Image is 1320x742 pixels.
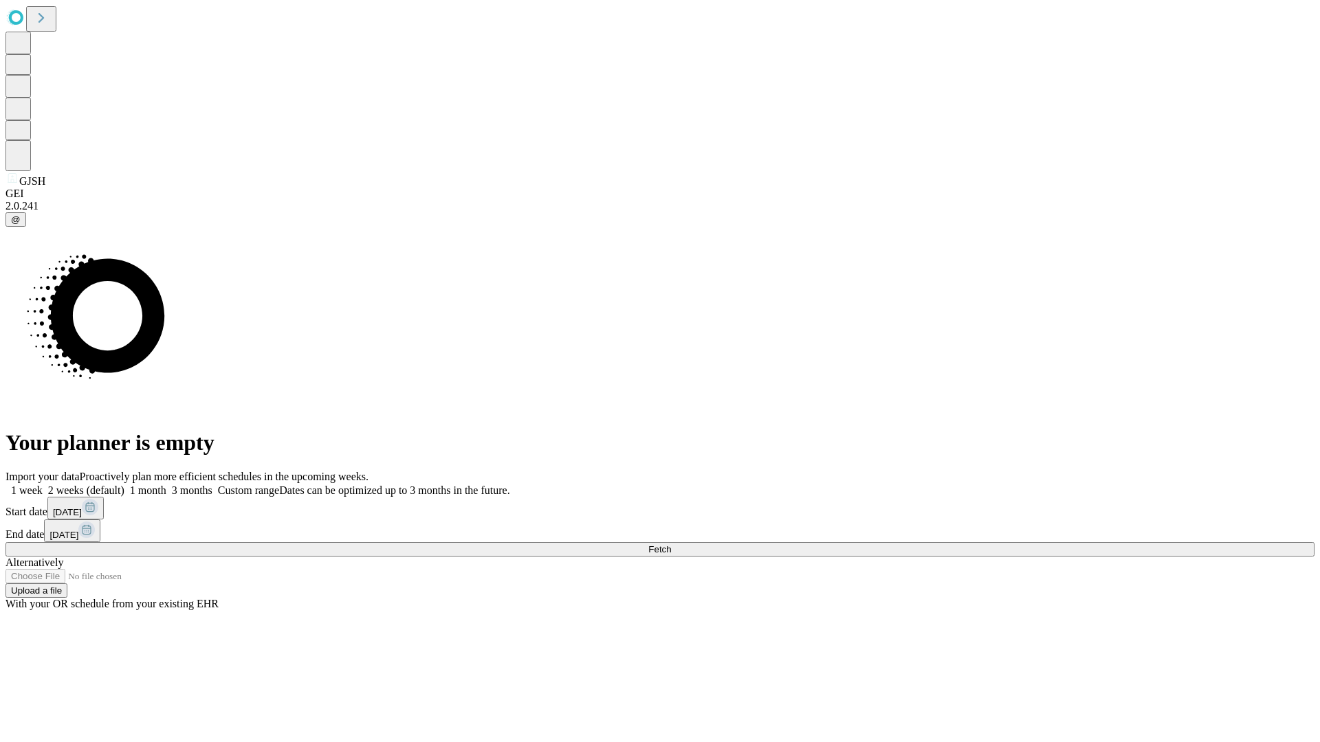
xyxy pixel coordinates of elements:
h1: Your planner is empty [5,430,1314,456]
span: [DATE] [53,507,82,517]
span: GJSH [19,175,45,187]
div: Start date [5,497,1314,519]
span: 2 weeks (default) [48,484,124,496]
span: Proactively plan more efficient schedules in the upcoming weeks. [80,471,368,482]
span: With your OR schedule from your existing EHR [5,598,219,609]
button: @ [5,212,26,227]
div: 2.0.241 [5,200,1314,212]
span: 3 months [172,484,212,496]
span: [DATE] [49,530,78,540]
span: Import your data [5,471,80,482]
button: [DATE] [44,519,100,542]
span: Dates can be optimized up to 3 months in the future. [279,484,509,496]
div: GEI [5,188,1314,200]
span: 1 week [11,484,43,496]
span: Alternatively [5,556,63,568]
span: Custom range [218,484,279,496]
span: Fetch [648,544,671,554]
button: Fetch [5,542,1314,556]
span: @ [11,214,21,225]
span: 1 month [130,484,166,496]
button: Upload a file [5,583,67,598]
button: [DATE] [47,497,104,519]
div: End date [5,519,1314,542]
